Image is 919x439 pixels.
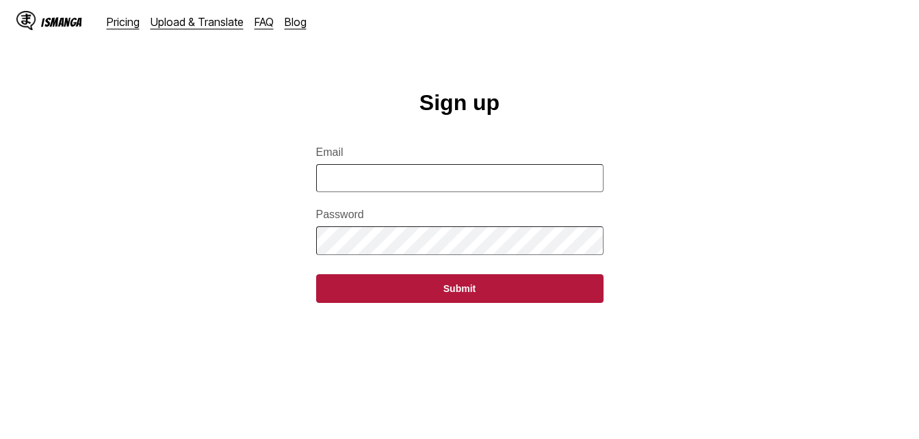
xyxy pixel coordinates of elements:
[107,15,140,29] a: Pricing
[16,11,107,33] a: IsManga LogoIsManga
[41,16,82,29] div: IsManga
[151,15,244,29] a: Upload & Translate
[285,15,307,29] a: Blog
[316,146,604,159] label: Email
[419,90,500,116] h1: Sign up
[255,15,274,29] a: FAQ
[316,274,604,303] button: Submit
[316,209,604,221] label: Password
[16,11,36,30] img: IsManga Logo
